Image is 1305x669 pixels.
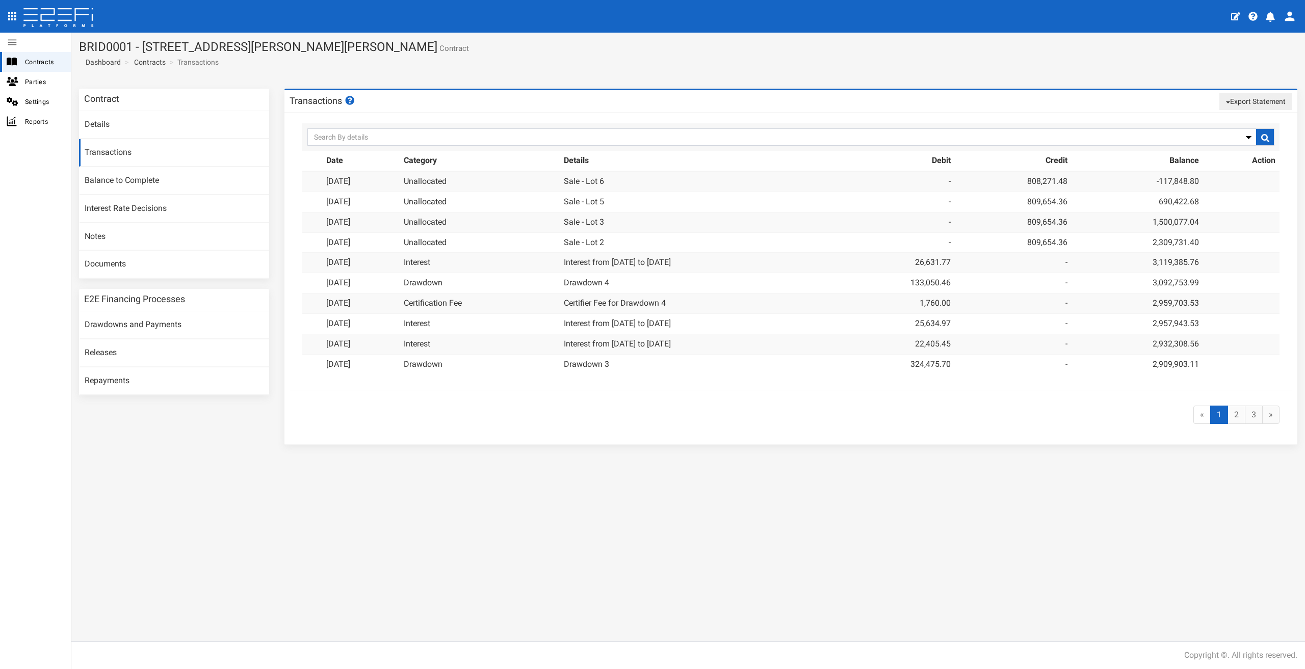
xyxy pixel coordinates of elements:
[400,273,560,293] td: Drawdown
[79,139,269,167] a: Transactions
[326,217,350,227] a: [DATE]
[326,176,350,186] a: [DATE]
[838,334,954,354] td: 22,405.45
[326,359,350,369] a: [DATE]
[326,197,350,206] a: [DATE]
[1219,93,1292,110] button: Export Statement
[838,192,954,212] td: -
[25,76,63,88] span: Parties
[84,94,119,103] h3: Contract
[838,151,954,171] th: Debit
[564,359,609,369] a: Drawdown 3
[400,212,560,232] td: Unallocated
[400,253,560,273] td: Interest
[838,273,954,293] td: 133,050.46
[1072,313,1203,334] td: 2,957,943.53
[82,58,121,66] span: Dashboard
[79,251,269,278] a: Documents
[564,237,604,247] a: Sale - Lot 2
[326,237,350,247] a: [DATE]
[838,354,954,374] td: 324,475.70
[79,311,269,339] a: Drawdowns and Payments
[955,192,1072,212] td: 809,654.36
[437,45,469,52] small: Contract
[564,217,604,227] a: Sale - Lot 3
[955,253,1072,273] td: -
[955,232,1072,253] td: 809,654.36
[955,313,1072,334] td: -
[564,257,671,267] a: Interest from [DATE] to [DATE]
[400,334,560,354] td: Interest
[955,171,1072,192] td: 808,271.48
[564,197,604,206] a: Sale - Lot 5
[1072,151,1203,171] th: Balance
[400,354,560,374] td: Drawdown
[955,354,1072,374] td: -
[838,212,954,232] td: -
[955,293,1072,314] td: -
[955,273,1072,293] td: -
[955,151,1072,171] th: Credit
[25,56,63,68] span: Contracts
[134,57,166,67] a: Contracts
[326,298,350,308] a: [DATE]
[79,223,269,251] a: Notes
[167,57,219,67] li: Transactions
[79,339,269,367] a: Releases
[1072,273,1203,293] td: 3,092,753.99
[1210,406,1228,424] span: 1
[307,128,1274,146] input: Search By details
[25,96,63,108] span: Settings
[400,293,560,314] td: Certification Fee
[400,171,560,192] td: Unallocated
[564,176,604,186] a: Sale - Lot 6
[838,232,954,253] td: -
[838,293,954,314] td: 1,760.00
[79,195,269,223] a: Interest Rate Decisions
[79,367,269,395] a: Repayments
[1262,406,1280,424] a: »
[955,334,1072,354] td: -
[326,257,350,267] a: [DATE]
[326,278,350,287] a: [DATE]
[400,313,560,334] td: Interest
[1228,406,1245,424] a: 2
[560,151,838,171] th: Details
[1072,354,1203,374] td: 2,909,903.11
[564,298,666,308] a: Certifier Fee for Drawdown 4
[84,295,185,304] h3: E2E Financing Processes
[79,111,269,139] a: Details
[838,171,954,192] td: -
[400,192,560,212] td: Unallocated
[79,40,1297,53] h1: BRID0001 - [STREET_ADDRESS][PERSON_NAME][PERSON_NAME]
[564,339,671,349] a: Interest from [DATE] to [DATE]
[1072,192,1203,212] td: 690,422.68
[1245,406,1263,424] a: 3
[326,339,350,349] a: [DATE]
[1072,253,1203,273] td: 3,119,385.76
[400,232,560,253] td: Unallocated
[1203,151,1280,171] th: Action
[1072,212,1203,232] td: 1,500,077.04
[564,318,671,328] a: Interest from [DATE] to [DATE]
[82,57,121,67] a: Dashboard
[1072,334,1203,354] td: 2,932,308.56
[322,151,400,171] th: Date
[564,278,609,287] a: Drawdown 4
[79,167,269,195] a: Balance to Complete
[25,116,63,127] span: Reports
[290,96,356,105] h3: Transactions
[838,313,954,334] td: 25,634.97
[955,212,1072,232] td: 809,654.36
[1072,232,1203,253] td: 2,309,731.40
[1184,650,1297,661] div: Copyright ©. All rights reserved.
[838,253,954,273] td: 26,631.77
[1072,171,1203,192] td: -117,848.80
[1072,293,1203,314] td: 2,959,703.53
[326,318,350,328] a: [DATE]
[400,151,560,171] th: Category
[1193,406,1211,424] span: «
